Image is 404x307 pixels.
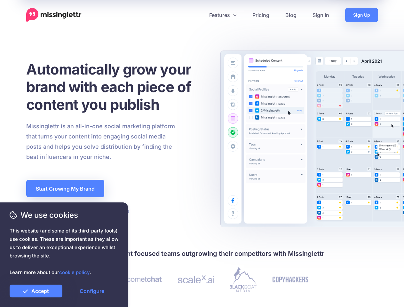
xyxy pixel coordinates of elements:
[345,8,378,22] a: Sign Up
[66,285,118,297] a: Configure
[201,8,244,22] a: Features
[10,285,62,297] a: Accept
[305,8,337,22] a: Sign In
[10,209,118,221] span: We use cookies
[277,8,305,22] a: Blog
[244,8,277,22] a: Pricing
[26,60,207,113] h1: Automatically grow your brand with each piece of content you publish
[26,248,378,259] h4: Join 30,000+ creators and content focused teams outgrowing their competitors with Missinglettr
[26,180,104,197] a: Start Growing My Brand
[26,121,175,162] p: Missinglettr is an all-in-one social marketing platform that turns your content into engaging soc...
[59,269,90,275] a: cookie policy
[26,8,82,22] a: Home
[10,227,118,277] span: This website (and some of its third-party tools) use cookies. These are important as they allow u...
